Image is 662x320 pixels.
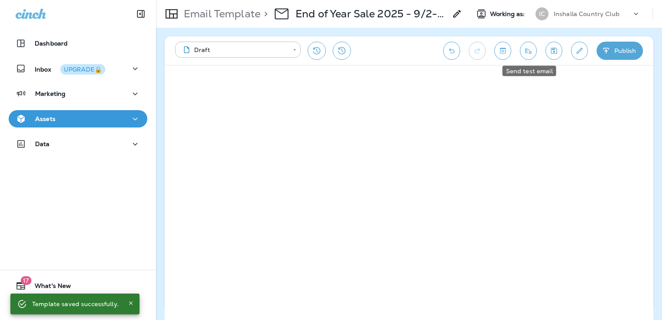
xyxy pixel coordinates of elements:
p: Email Template [180,7,260,20]
div: Draft [181,46,287,54]
button: Restore from previous version [308,42,326,60]
button: Support [9,298,147,315]
button: Assets [9,110,147,127]
button: InboxUPGRADE🔒 [9,60,147,77]
p: Inbox [35,64,105,73]
button: UPGRADE🔒 [60,64,105,75]
div: Template saved successfully. [32,296,119,312]
p: > [260,7,268,20]
button: Dashboard [9,35,147,52]
button: 17What's New [9,277,147,294]
p: Data [35,140,50,147]
p: Dashboard [35,40,68,47]
div: IC [535,7,548,20]
div: Send test email [503,66,556,76]
button: Send test email [520,42,537,60]
p: Marketing [35,90,65,97]
button: Undo [443,42,460,60]
span: Working as: [490,10,527,18]
span: 17 [20,276,31,285]
button: Marketing [9,85,147,102]
button: Save [545,42,562,60]
button: View Changelog [333,42,351,60]
button: Collapse Sidebar [129,5,153,23]
button: Close [126,298,136,308]
button: Edit details [571,42,588,60]
button: Publish [597,42,643,60]
p: Assets [35,115,55,122]
button: Data [9,135,147,153]
p: End of Year Sale 2025 - 9/2-10/31 [295,7,447,20]
button: Toggle preview [494,42,511,60]
span: What's New [26,282,71,293]
p: Inshalla Country Club [554,10,620,17]
div: UPGRADE🔒 [64,66,102,72]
